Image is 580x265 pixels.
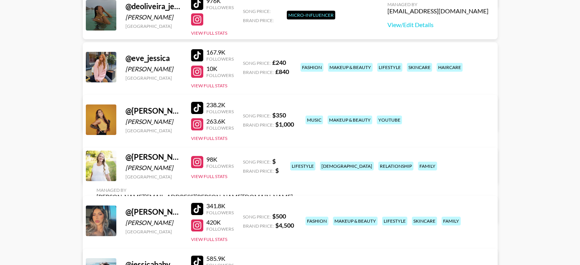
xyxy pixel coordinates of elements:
span: Song Price: [243,159,271,165]
div: Managed By [387,2,488,7]
div: Followers [206,109,234,114]
div: [PERSON_NAME] [125,219,182,226]
span: Song Price: [243,8,271,14]
div: [GEOGRAPHIC_DATA] [125,23,182,29]
span: Song Price: [243,214,271,220]
strong: $ [275,167,279,174]
div: Followers [206,210,234,215]
div: 98K [206,156,234,163]
button: View Full Stats [191,30,227,36]
strong: $ 1,000 [275,120,294,128]
div: skincare [412,217,437,225]
strong: £ 240 [272,59,286,66]
div: 420K [206,218,234,226]
div: [PERSON_NAME] [125,65,182,73]
div: Followers [206,163,234,169]
div: family [442,217,461,225]
span: Brand Price: [243,168,274,174]
div: @ [PERSON_NAME] [125,207,182,217]
div: Managed By [96,187,293,193]
button: View Full Stats [191,83,227,88]
button: View Full Stats [191,135,227,141]
span: Brand Price: [243,122,274,128]
div: [GEOGRAPHIC_DATA] [125,174,182,180]
div: [PERSON_NAME] [125,164,182,172]
div: [GEOGRAPHIC_DATA] [125,229,182,234]
strong: $ [272,157,276,165]
div: @ eve_jessica [125,53,182,63]
div: 585.9K [206,255,234,262]
div: lifestyle [377,63,402,72]
div: Followers [206,5,234,10]
div: [GEOGRAPHIC_DATA] [125,75,182,81]
div: lifestyle [382,217,407,225]
a: View/Edit Details [387,21,488,29]
div: youtube [377,116,402,124]
div: Followers [206,56,234,62]
strong: $ 500 [272,212,286,220]
div: 341.8K [206,202,234,210]
div: [GEOGRAPHIC_DATA] [125,128,182,133]
div: Micro-Influencer [287,11,335,19]
div: 263.6K [206,117,234,125]
span: Brand Price: [243,18,274,23]
div: @ [PERSON_NAME].drummer [125,106,182,116]
div: fashion [300,63,323,72]
div: 10K [206,65,234,72]
div: haircare [437,63,463,72]
div: Followers [206,72,234,78]
div: Followers [206,226,234,232]
div: Followers [206,125,234,131]
div: music [305,116,323,124]
div: relationship [378,162,413,170]
div: [PERSON_NAME] [125,118,182,125]
strong: $ 4,500 [275,222,294,229]
div: @ deoliveira_jessica [125,2,182,11]
div: 238.2K [206,101,234,109]
span: Song Price: [243,60,271,66]
div: [EMAIL_ADDRESS][DOMAIN_NAME] [387,7,488,15]
strong: £ 840 [275,68,289,75]
div: [DEMOGRAPHIC_DATA] [320,162,374,170]
div: @ [PERSON_NAME] [125,152,182,162]
div: skincare [407,63,432,72]
div: makeup & beauty [333,217,378,225]
div: 167.9K [206,48,234,56]
div: makeup & beauty [328,63,373,72]
div: [PERSON_NAME][EMAIL_ADDRESS][PERSON_NAME][DOMAIN_NAME] [96,193,293,201]
div: fashion [305,217,328,225]
strong: $ 350 [272,111,286,119]
div: family [418,162,437,170]
span: Song Price: [243,113,271,119]
span: Brand Price: [243,69,274,75]
span: Brand Price: [243,223,274,229]
div: [PERSON_NAME] [125,13,182,21]
div: lifestyle [290,162,315,170]
button: View Full Stats [191,236,227,242]
div: makeup & beauty [328,116,372,124]
button: View Full Stats [191,173,227,179]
